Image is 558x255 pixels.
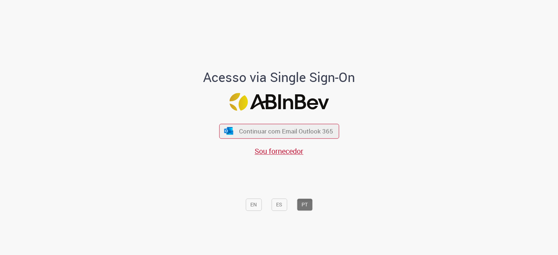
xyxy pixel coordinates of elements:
[224,127,234,135] img: ícone Azure/Microsoft 360
[271,199,287,211] button: ES
[246,199,262,211] button: EN
[219,124,339,139] button: ícone Azure/Microsoft 360 Continuar com Email Outlook 365
[229,93,329,111] img: Logo ABInBev
[255,146,303,156] a: Sou fornecedor
[239,127,333,135] span: Continuar com Email Outlook 365
[178,70,380,85] h1: Acesso via Single Sign-On
[297,199,312,211] button: PT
